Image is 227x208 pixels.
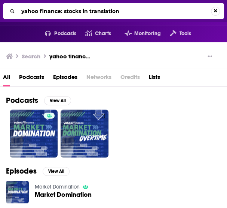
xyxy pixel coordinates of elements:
span: Charts [95,28,111,39]
button: Show More Button [205,53,215,60]
a: Podcasts [19,71,44,86]
span: Networks [86,71,111,86]
h2: Episodes [6,166,37,176]
button: View All [44,96,71,105]
a: EpisodesView All [6,166,70,176]
div: Search... [3,3,224,19]
button: View All [43,167,70,176]
span: Monitoring [134,28,161,39]
a: All [3,71,10,86]
input: Search... [18,5,211,17]
span: Credits [120,71,140,86]
h3: Search [22,53,40,60]
a: Charts [76,28,111,40]
a: Episodes [53,71,77,86]
button: open menu [161,28,191,40]
a: 0 [61,110,108,157]
a: Market Domination [35,184,80,190]
button: open menu [116,28,161,40]
a: PodcastsView All [6,96,71,105]
button: open menu [36,28,77,40]
span: Podcasts [54,28,76,39]
img: Market Domination [6,181,29,204]
a: Market Domination [35,192,92,198]
a: Lists [149,71,160,86]
span: Tools [179,28,191,39]
h3: yahoo finance: market domination [49,53,93,60]
div: 0 [101,113,105,155]
h2: Podcasts [6,96,38,105]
